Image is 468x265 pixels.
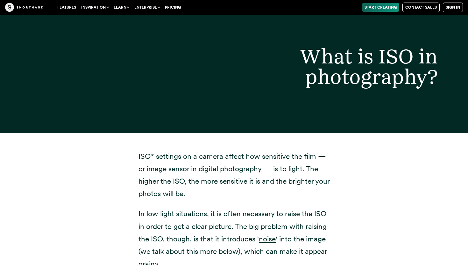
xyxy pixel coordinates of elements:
[198,46,450,87] h2: What is ISO in photography?
[132,3,162,12] button: Enterprise
[111,3,132,12] button: Learn
[259,234,276,243] a: noise
[362,3,399,12] a: Start Creating
[55,3,79,12] a: Features
[443,3,463,12] a: Sign in
[5,3,43,12] img: The Craft
[79,3,111,12] button: Inspiration
[402,3,440,12] a: Contact Sales
[138,150,330,200] p: ISO* settings on a camera affect how sensitive the film — or image sensor in digital photography ...
[162,3,183,12] a: Pricing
